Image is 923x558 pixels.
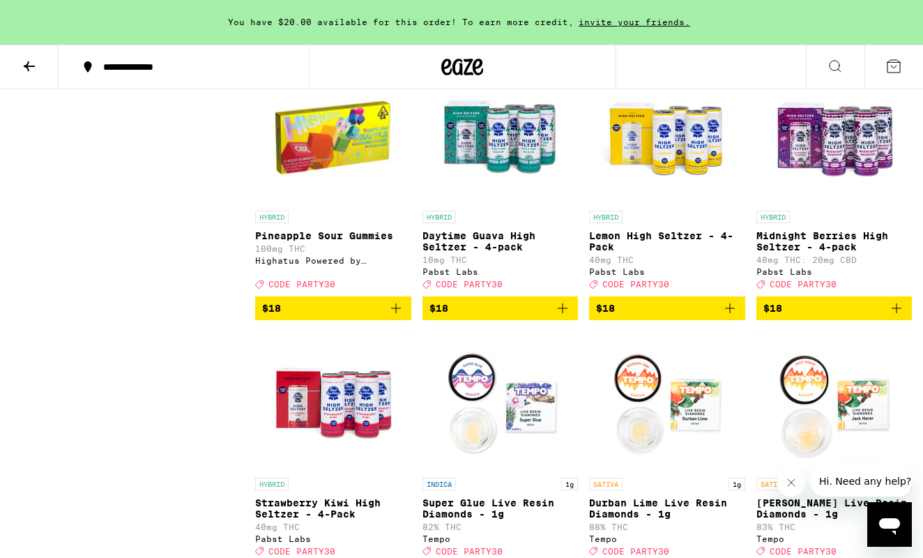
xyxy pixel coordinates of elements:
[422,64,579,296] a: Open page for Daytime Guava High Seltzer - 4-pack from Pabst Labs
[422,211,456,223] p: HYBRID
[756,255,913,264] p: 40mg THC: 20mg CBD
[264,331,403,471] img: Pabst Labs - Strawberry Kiwi High Seltzer - 4-Pack
[561,478,578,490] p: 1g
[422,296,579,320] button: Add to bag
[729,478,745,490] p: 1g
[756,296,913,320] button: Add to bag
[255,478,289,490] p: HYBRID
[589,211,623,223] p: HYBRID
[264,64,402,204] img: Highatus Powered by Cannabiotix - Pineapple Sour Gummies
[811,466,912,497] iframe: Message from company
[597,64,737,204] img: Pabst Labs - Lemon High Seltzer - 4-Pack
[589,296,745,320] button: Add to bag
[262,303,281,314] span: $18
[589,478,623,490] p: SATIVA
[255,211,289,223] p: HYBRID
[429,303,448,314] span: $18
[589,497,745,520] p: Durban Lime Live Resin Diamonds - 1g
[596,303,615,314] span: $18
[255,534,411,543] div: Pabst Labs
[422,497,579,520] p: Super Glue Live Resin Diamonds - 1g
[268,547,335,556] span: CODE PARTY30
[422,478,456,490] p: INDICA
[255,256,411,265] div: Highatus Powered by Cannabiotix
[597,331,737,471] img: Tempo - Durban Lime Live Resin Diamonds - 1g
[777,469,805,497] iframe: Close message
[255,296,411,320] button: Add to bag
[422,267,579,276] div: Pabst Labs
[867,502,912,547] iframe: Button to launch messaging window
[255,64,411,296] a: Open page for Pineapple Sour Gummies from Highatus Powered by Cannabiotix
[436,547,503,556] span: CODE PARTY30
[589,267,745,276] div: Pabst Labs
[268,280,335,289] span: CODE PARTY30
[574,17,695,27] span: invite your friends.
[756,211,790,223] p: HYBRID
[589,64,745,296] a: Open page for Lemon High Seltzer - 4-Pack from Pabst Labs
[422,255,579,264] p: 10mg THC
[589,522,745,531] p: 88% THC
[756,230,913,252] p: Midnight Berries High Seltzer - 4-pack
[430,331,570,471] img: Tempo - Super Glue Live Resin Diamonds - 1g
[430,64,570,204] img: Pabst Labs - Daytime Guava High Seltzer - 4-pack
[255,244,411,253] p: 100mg THC
[255,497,411,520] p: Strawberry Kiwi High Seltzer - 4-Pack
[764,331,903,471] img: Tempo - Jack Herer Live Resin Diamonds - 1g
[756,64,913,296] a: Open page for Midnight Berries High Seltzer - 4-pack from Pabst Labs
[770,547,837,556] span: CODE PARTY30
[422,522,579,531] p: 82% THC
[422,534,579,543] div: Tempo
[756,267,913,276] div: Pabst Labs
[589,255,745,264] p: 40mg THC
[589,230,745,252] p: Lemon High Seltzer - 4-Pack
[756,534,913,543] div: Tempo
[422,230,579,252] p: Daytime Guava High Seltzer - 4-pack
[770,280,837,289] span: CODE PARTY30
[602,280,669,289] span: CODE PARTY30
[764,64,903,204] img: Pabst Labs - Midnight Berries High Seltzer - 4-pack
[756,478,790,490] p: SATIVA
[756,497,913,520] p: [PERSON_NAME] Live Resin Diamonds - 1g
[763,303,782,314] span: $18
[756,522,913,531] p: 83% THC
[602,547,669,556] span: CODE PARTY30
[255,230,411,241] p: Pineapple Sour Gummies
[228,17,574,27] span: You have $20.00 available for this order! To earn more credit,
[589,534,745,543] div: Tempo
[436,280,503,289] span: CODE PARTY30
[255,522,411,531] p: 40mg THC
